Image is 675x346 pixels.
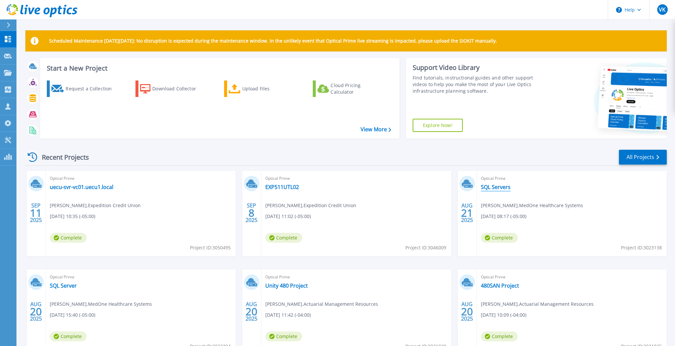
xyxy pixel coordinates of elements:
a: SQL Servers [481,184,511,190]
span: Optical Prime [265,273,447,281]
span: 11 [30,210,42,216]
span: Optical Prime [481,175,663,182]
a: SQL Server [50,282,77,289]
a: uecu-svr-vc01.uecu1.local [50,184,113,190]
span: 20 [461,309,473,314]
span: Complete [50,233,87,243]
span: [DATE] 10:09 (-04:00) [481,311,526,319]
a: Download Collector [135,80,209,97]
h3: Start a New Project [47,65,391,72]
a: Unity 480 Project [265,282,308,289]
a: Cloud Pricing Calculator [313,80,386,97]
div: SEP 2025 [30,201,42,225]
span: [DATE] 11:02 (-05:00) [265,213,311,220]
span: [DATE] 08:17 (-05:00) [481,213,526,220]
span: [DATE] 15:40 (-05:00) [50,311,95,319]
span: Complete [265,331,302,341]
span: 20 [246,309,257,314]
a: All Projects [619,150,667,165]
div: Request a Collection [66,82,118,95]
div: Find tutorials, instructional guides and other support videos to help you make the most of your L... [413,75,546,94]
a: Upload Files [224,80,298,97]
div: SEP 2025 [245,201,258,225]
div: Download Collector [152,82,205,95]
a: 480SAN Project [481,282,519,289]
a: EXP511UTL02 [265,184,299,190]
div: Cloud Pricing Calculator [331,82,383,95]
span: Complete [50,331,87,341]
a: Request a Collection [47,80,120,97]
span: Project ID: 3046009 [405,244,446,251]
a: View More [361,126,391,133]
span: [DATE] 10:35 (-05:00) [50,213,95,220]
span: [PERSON_NAME] , MedOne Healthcare Systems [50,300,152,308]
span: [PERSON_NAME] , Expedition Credit Union [50,202,141,209]
p: Scheduled Maintenance [DATE][DATE]: No disruption is expected during the maintenance window. In t... [49,38,497,44]
span: 21 [461,210,473,216]
span: [PERSON_NAME] , Actuarial Management Resources [265,300,378,308]
span: 8 [249,210,254,216]
div: AUG 2025 [30,299,42,324]
span: Complete [265,233,302,243]
span: Optical Prime [481,273,663,281]
span: [PERSON_NAME] , Actuarial Management Resources [481,300,594,308]
span: [PERSON_NAME] , MedOne Healthcare Systems [481,202,583,209]
span: [DATE] 11:42 (-04:00) [265,311,311,319]
span: Project ID: 3050495 [190,244,231,251]
div: Recent Projects [25,149,98,165]
span: Optical Prime [50,273,232,281]
span: Optical Prime [50,175,232,182]
span: Complete [481,233,518,243]
div: Support Video Library [413,63,546,72]
span: [PERSON_NAME] , Expedition Credit Union [265,202,356,209]
span: 20 [30,309,42,314]
div: AUG 2025 [461,201,473,225]
a: Explore Now! [413,119,463,132]
span: VK [659,7,665,12]
span: Optical Prime [265,175,447,182]
div: AUG 2025 [245,299,258,324]
div: AUG 2025 [461,299,473,324]
span: Project ID: 3023138 [621,244,662,251]
span: Complete [481,331,518,341]
div: Upload Files [242,82,295,95]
